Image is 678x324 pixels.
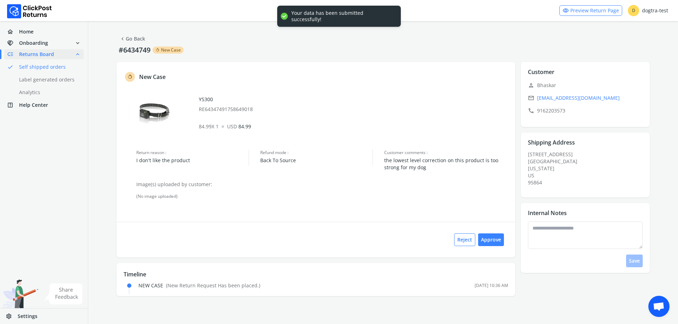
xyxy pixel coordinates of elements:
[648,296,670,317] div: Open chat
[18,313,37,320] span: Settings
[117,45,153,55] p: #6434749
[528,68,554,76] p: Customer
[528,158,647,165] div: [GEOGRAPHIC_DATA]
[161,47,181,53] span: New Case
[199,106,508,113] p: RE64347491758649018
[139,73,166,81] p: New Case
[44,283,83,304] img: share feedback
[199,123,508,130] p: 84.99 X 1
[626,255,643,267] button: Save
[559,5,622,16] a: visibilityPreview Return Page
[528,179,647,186] div: 95864
[384,157,508,171] span: the lowest level correction on this product is too strong for my dog
[138,282,260,289] div: NEW CASE
[7,27,19,37] span: home
[199,96,508,113] div: YS300
[19,39,48,47] span: Onboarding
[528,106,534,116] span: call
[528,151,647,186] div: [STREET_ADDRESS]
[528,93,534,103] span: email
[478,233,504,246] button: Approve
[528,138,575,147] p: Shipping Address
[75,38,81,48] span: expand_more
[563,6,569,16] span: visibility
[4,27,84,37] a: homeHome
[528,172,647,179] div: US
[227,123,237,130] span: USD
[136,96,172,130] img: row_image
[19,51,54,58] span: Returns Board
[75,49,81,59] span: expand_less
[117,32,148,45] button: chevron_leftGo Back
[4,87,92,97] a: Analytics
[291,10,394,23] div: Your data has been submitted successfully!
[155,47,160,53] span: rotate_left
[528,80,534,90] span: person
[7,49,19,59] span: low_priority
[384,150,508,155] span: Customer comments :
[7,62,13,72] span: done
[260,150,373,155] span: Refund mode :
[127,73,133,81] span: rotate_left
[166,282,260,289] span: ( New Return Request Has been placed. )
[528,93,647,103] a: email[EMAIL_ADDRESS][DOMAIN_NAME]
[7,4,52,18] img: Logo
[528,165,647,172] div: [US_STATE]
[221,123,224,130] span: =
[475,283,508,288] div: [DATE] 10:36 AM
[7,38,19,48] span: handshake
[7,100,19,110] span: help_center
[528,80,647,90] p: Bhaskar
[4,62,92,72] a: doneSelf shipped orders
[6,311,18,321] span: settings
[19,102,48,109] span: Help Center
[124,270,508,279] p: Timeline
[454,233,475,246] button: Reject
[260,157,373,164] span: Back To Source
[227,123,251,130] span: 84.99
[4,75,92,85] a: Label generated orders
[136,194,508,199] div: (No image uploaded)
[136,150,249,155] span: Return reason :
[628,5,639,16] span: D
[628,5,668,16] div: dogtra-test
[528,106,647,116] p: 9162203573
[136,157,249,164] span: I don't like the product
[136,181,508,188] p: Image(s) uploaded by customer:
[528,209,567,217] p: Internal Notes
[119,34,145,44] a: Go Back
[119,34,126,44] span: chevron_left
[19,28,34,35] span: Home
[4,100,84,110] a: help_centerHelp Center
